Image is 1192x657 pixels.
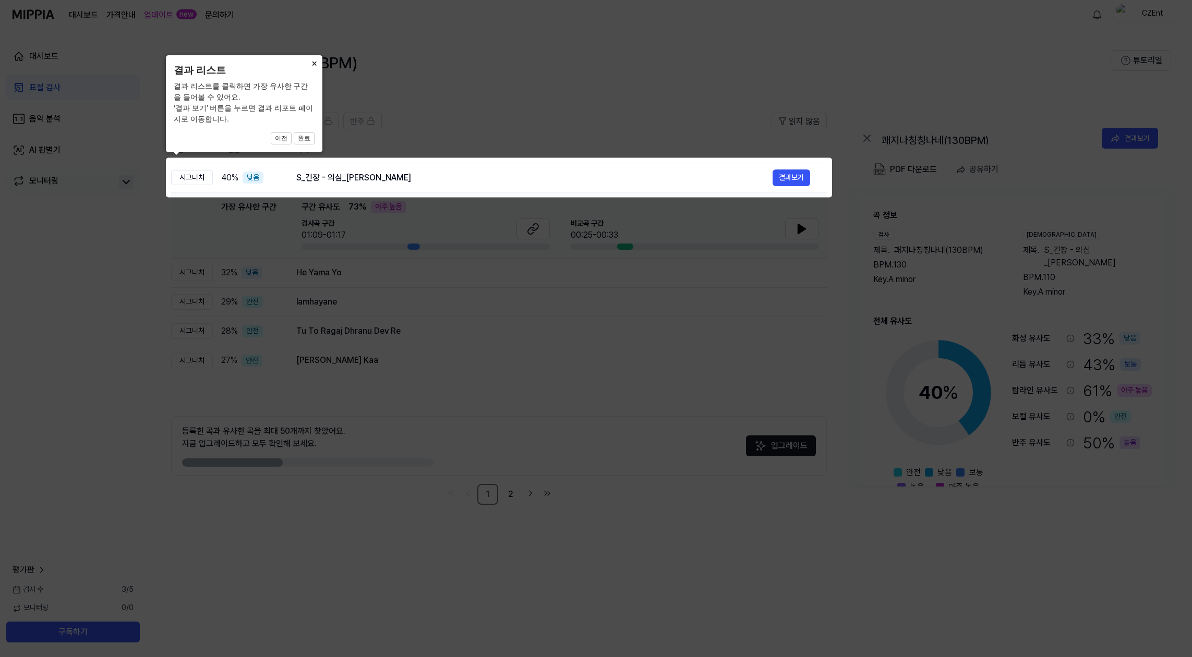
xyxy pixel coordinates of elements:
span: 40 % [221,172,238,184]
button: 이전 [271,132,292,145]
header: 결과 리스트 [174,63,315,78]
div: S_긴장 - 의심_[PERSON_NAME] [296,172,773,184]
div: 결과 리스트를 클릭하면 가장 유사한 구간을 들어볼 수 있어요. ‘결과 보기’ 버튼을 누르면 결과 리포트 페이지로 이동합니다. [174,81,315,125]
button: 결과보기 [773,169,810,186]
div: 시그니처 [171,170,213,186]
button: 완료 [294,132,315,145]
div: 낮음 [243,172,263,184]
button: Close [306,55,322,70]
